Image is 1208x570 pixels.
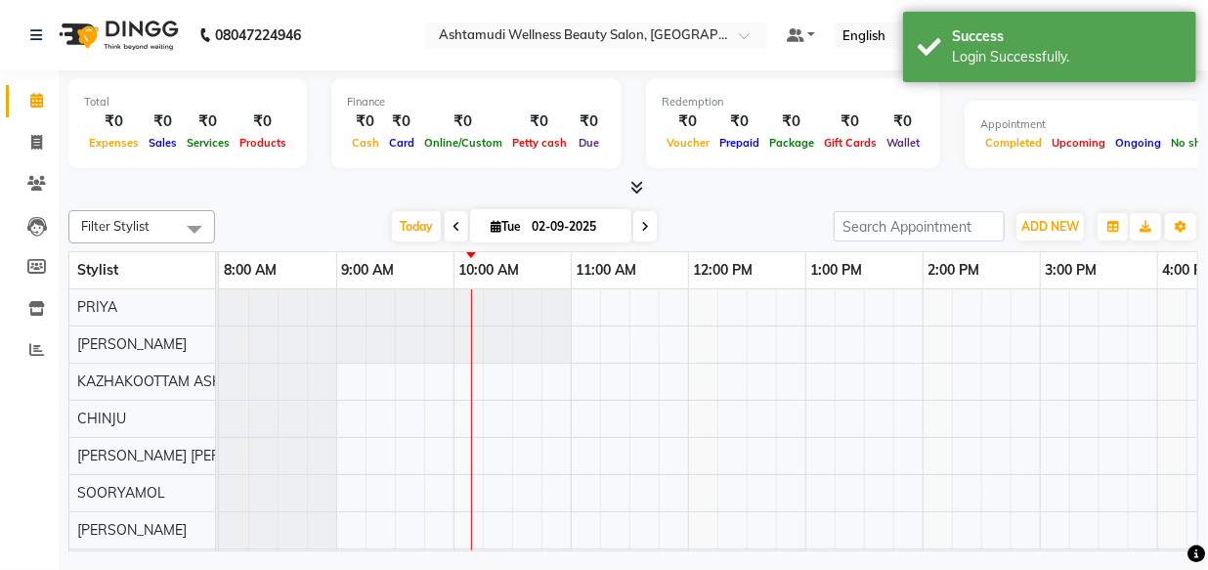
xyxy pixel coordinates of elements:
[337,256,400,285] a: 9:00 AM
[384,110,419,133] div: ₹0
[1110,136,1166,150] span: Ongoing
[834,211,1005,241] input: Search Appointment
[819,136,882,150] span: Gift Cards
[486,219,526,234] span: Tue
[454,256,525,285] a: 10:00 AM
[689,256,758,285] a: 12:00 PM
[235,110,291,133] div: ₹0
[526,212,624,241] input: 2025-09-02
[764,136,819,150] span: Package
[507,110,572,133] div: ₹0
[662,136,714,150] span: Voucher
[77,335,187,353] span: [PERSON_NAME]
[574,136,604,150] span: Due
[182,136,235,150] span: Services
[144,110,182,133] div: ₹0
[84,136,144,150] span: Expenses
[77,261,118,279] span: Stylist
[714,136,764,150] span: Prepaid
[84,94,291,110] div: Total
[84,110,144,133] div: ₹0
[50,8,184,63] img: logo
[662,110,714,133] div: ₹0
[1041,256,1102,285] a: 3:00 PM
[924,256,985,285] a: 2:00 PM
[662,94,925,110] div: Redemption
[572,110,606,133] div: ₹0
[572,256,642,285] a: 11:00 AM
[419,110,507,133] div: ₹0
[77,410,126,427] span: CHINJU
[806,256,868,285] a: 1:00 PM
[384,136,419,150] span: Card
[819,110,882,133] div: ₹0
[952,47,1182,67] div: Login Successfully.
[507,136,572,150] span: Petty cash
[215,8,301,63] b: 08047224946
[219,256,281,285] a: 8:00 AM
[419,136,507,150] span: Online/Custom
[347,136,384,150] span: Cash
[980,136,1047,150] span: Completed
[81,218,150,234] span: Filter Stylist
[392,211,441,241] span: Today
[77,447,300,464] span: [PERSON_NAME] [PERSON_NAME]
[77,484,165,502] span: SOORYAMOL
[882,110,925,133] div: ₹0
[77,298,117,316] span: PRIYA
[144,136,182,150] span: Sales
[714,110,764,133] div: ₹0
[764,110,819,133] div: ₹0
[952,26,1182,47] div: Success
[77,373,275,390] span: KAZHAKOOTTAM ASHTAMUDI
[182,110,235,133] div: ₹0
[77,521,187,539] span: [PERSON_NAME]
[1047,136,1110,150] span: Upcoming
[1016,213,1084,241] button: ADD NEW
[347,110,384,133] div: ₹0
[347,94,606,110] div: Finance
[882,136,925,150] span: Wallet
[235,136,291,150] span: Products
[1021,219,1079,234] span: ADD NEW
